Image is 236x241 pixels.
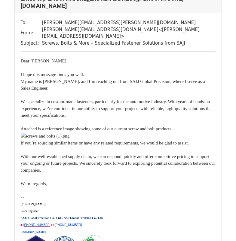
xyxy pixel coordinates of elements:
[21,194,24,200] span: --
[21,72,84,77] font: I hope this message finds you well.
[21,79,215,186] font: My name is [PERSON_NAME], and I’m reaching out from SAJJ Global Precision, where I serve as a Sal...
[42,26,216,40] td: [PERSON_NAME][EMAIL_ADDRESS][DOMAIN_NAME] < [PERSON_NAME][EMAIL_ADDRESS][DOMAIN_NAME] >
[21,133,70,140] img: screws and bolts (1).png
[206,212,236,241] iframe: Chat Widget
[21,223,23,227] span: T:
[55,223,82,227] a: [PHONE_NUMBER]
[21,19,42,26] td: To:
[42,40,216,47] td: Screws, Bolts & More – Specialized Fastener Solutions from SAJJ
[21,59,68,63] font: Dear [PERSON_NAME],
[51,223,54,227] span: F:
[206,212,236,241] div: 聊天小工具
[21,40,42,47] td: Subject:
[21,229,46,234] a: [DOMAIN_NAME]
[21,202,46,206] font: [PERSON_NAME]
[21,216,103,220] font: SAJJ Global Precision Co., Ltd. / ASP Global Precision Co., Ltd.
[23,223,51,227] a: [PHONE_NUMBER]
[21,230,46,233] font: [DOMAIN_NAME]
[21,209,39,213] span: Sales Engineer
[21,26,42,40] td: From:
[42,19,216,26] td: [PERSON_NAME][EMAIL_ADDRESS][PERSON_NAME][DOMAIN_NAME]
